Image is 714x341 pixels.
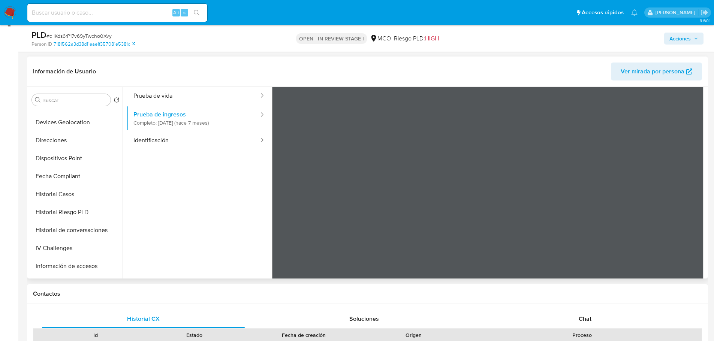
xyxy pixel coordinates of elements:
[173,9,179,16] span: Alt
[183,9,186,16] span: s
[29,221,123,239] button: Historial de conversaciones
[114,97,120,105] button: Volver al orden por defecto
[54,41,135,48] a: 7181562a3d38d11eae1f357081e5381c
[669,33,691,45] span: Acciones
[582,9,624,16] span: Accesos rápidos
[29,185,123,203] button: Historial Casos
[249,331,359,339] div: Fecha de creación
[46,32,112,40] span: # qllKds6rP17v69yTwcho0Xvy
[349,314,379,323] span: Soluciones
[631,9,638,16] a: Notificaciones
[29,203,123,221] button: Historial Riesgo PLD
[52,331,140,339] div: Id
[370,331,458,339] div: Origen
[33,68,96,75] h1: Información de Usuario
[31,29,46,41] b: PLD
[31,41,52,48] b: Person ID
[296,33,367,44] p: OPEN - IN REVIEW STAGE I
[664,33,704,45] button: Acciones
[394,34,439,43] span: Riesgo PLD:
[29,131,123,149] button: Direcciones
[700,18,710,24] span: 3.160.1
[29,113,123,131] button: Devices Geolocation
[370,34,391,43] div: MCO
[150,331,238,339] div: Estado
[29,239,123,257] button: IV Challenges
[621,63,684,80] span: Ver mirada por persona
[42,97,108,104] input: Buscar
[27,8,207,18] input: Buscar usuario o caso...
[35,97,41,103] button: Buscar
[29,257,123,275] button: Información de accesos
[29,275,123,293] button: Insurtech
[29,167,123,185] button: Fecha Compliant
[189,7,204,18] button: search-icon
[29,149,123,167] button: Dispositivos Point
[656,9,698,16] p: felipe.cayon@mercadolibre.com
[425,34,439,43] span: HIGH
[701,9,708,16] a: Salir
[127,314,160,323] span: Historial CX
[579,314,591,323] span: Chat
[468,331,696,339] div: Proceso
[33,290,702,298] h1: Contactos
[611,63,702,80] button: Ver mirada por persona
